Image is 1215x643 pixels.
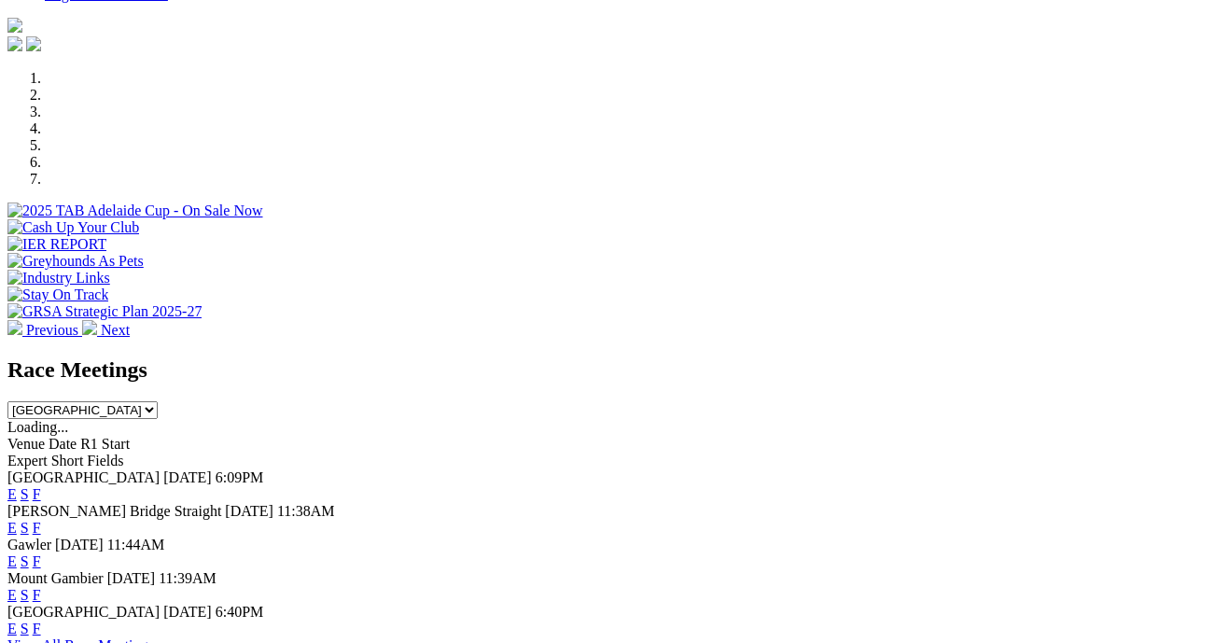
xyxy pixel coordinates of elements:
[107,570,156,586] span: [DATE]
[216,469,264,485] span: 6:09PM
[159,570,216,586] span: 11:39AM
[87,453,123,468] span: Fields
[7,453,48,468] span: Expert
[21,486,29,502] a: S
[51,453,84,468] span: Short
[216,604,264,620] span: 6:40PM
[33,486,41,502] a: F
[7,287,108,303] img: Stay On Track
[49,436,77,452] span: Date
[33,553,41,569] a: F
[80,436,130,452] span: R1 Start
[7,322,82,338] a: Previous
[7,203,263,219] img: 2025 TAB Adelaide Cup - On Sale Now
[277,503,335,519] span: 11:38AM
[33,587,41,603] a: F
[7,520,17,536] a: E
[7,537,51,552] span: Gawler
[7,553,17,569] a: E
[21,621,29,636] a: S
[7,253,144,270] img: Greyhounds As Pets
[26,36,41,51] img: twitter.svg
[7,604,160,620] span: [GEOGRAPHIC_DATA]
[101,322,130,338] span: Next
[7,236,106,253] img: IER REPORT
[163,604,212,620] span: [DATE]
[7,357,1208,383] h2: Race Meetings
[82,322,130,338] a: Next
[7,621,17,636] a: E
[26,322,78,338] span: Previous
[7,320,22,335] img: chevron-left-pager-white.svg
[33,621,41,636] a: F
[21,520,29,536] a: S
[225,503,273,519] span: [DATE]
[7,587,17,603] a: E
[107,537,165,552] span: 11:44AM
[7,419,68,435] span: Loading...
[7,469,160,485] span: [GEOGRAPHIC_DATA]
[7,36,22,51] img: facebook.svg
[7,18,22,33] img: logo-grsa-white.png
[7,503,221,519] span: [PERSON_NAME] Bridge Straight
[82,320,97,335] img: chevron-right-pager-white.svg
[7,570,104,586] span: Mount Gambier
[7,303,202,320] img: GRSA Strategic Plan 2025-27
[7,270,110,287] img: Industry Links
[163,469,212,485] span: [DATE]
[7,436,45,452] span: Venue
[21,587,29,603] a: S
[33,520,41,536] a: F
[55,537,104,552] span: [DATE]
[7,486,17,502] a: E
[21,553,29,569] a: S
[7,219,139,236] img: Cash Up Your Club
